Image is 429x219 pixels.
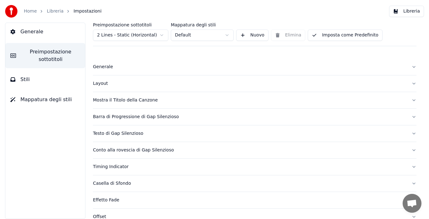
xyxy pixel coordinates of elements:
[93,64,406,70] div: Generale
[93,97,406,103] div: Mostra il Titolo della Canzone
[5,43,85,68] button: Preimpostazione sottotitoli
[93,130,406,137] div: Testo di Gap Silenzioso
[21,48,80,63] span: Preimpostazione sottotitoli
[236,30,269,41] button: Nuovo
[93,59,416,75] button: Generale
[389,6,424,17] button: Libreria
[93,80,406,87] div: Layout
[93,159,416,175] button: Timing Indicator
[5,91,85,108] button: Mappatura degli stili
[93,109,416,125] button: Barra di Progressione di Gap Silenzioso
[93,147,406,153] div: Conto alla rovescia di Gap Silenzioso
[20,28,43,36] span: Generale
[171,23,234,27] label: Mappatura degli stili
[20,96,72,103] span: Mappatura degli stili
[93,23,168,27] label: Preimpostazione sottotitoli
[93,192,416,208] button: Effetto Fade
[93,114,406,120] div: Barra di Progressione di Gap Silenzioso
[93,142,416,158] button: Conto alla rovescia di Gap Silenzioso
[308,30,382,41] button: Imposta come Predefinito
[20,76,30,83] span: Stili
[93,175,416,192] button: Casella di Sfondo
[93,164,406,170] div: Timing Indicator
[93,197,406,203] div: Effetto Fade
[5,5,18,18] img: youka
[24,8,101,14] nav: breadcrumb
[403,194,421,213] div: Aprire la chat
[73,8,101,14] span: Impostazioni
[93,125,416,142] button: Testo di Gap Silenzioso
[5,23,85,41] button: Generale
[24,8,37,14] a: Home
[93,75,416,92] button: Layout
[5,71,85,88] button: Stili
[47,8,63,14] a: Libreria
[93,180,406,187] div: Casella di Sfondo
[93,92,416,108] button: Mostra il Titolo della Canzone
